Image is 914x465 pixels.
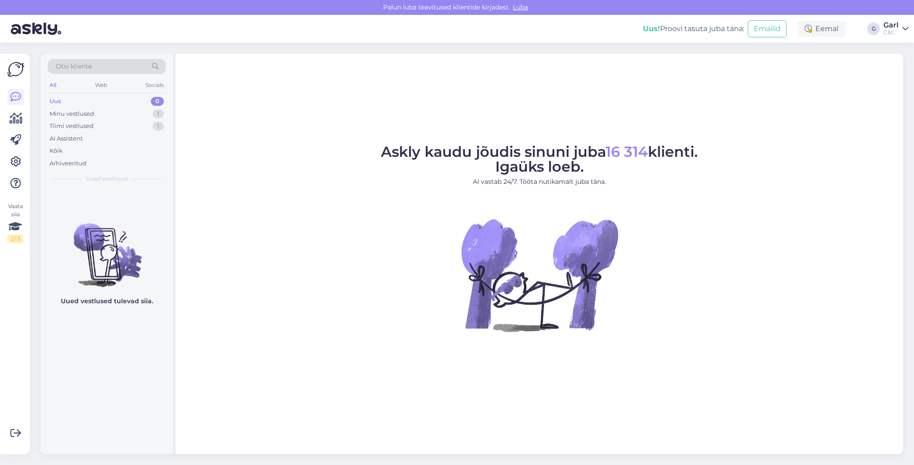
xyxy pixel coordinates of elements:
[50,122,94,131] div: Tiimi vestlused
[50,159,86,168] div: Arhiveeritud
[61,296,153,306] p: Uued vestlused tulevad siia.
[86,175,128,183] span: Uued vestlused
[144,79,166,91] div: Socials
[381,177,698,187] p: AI vastab 24/7. Tööta nutikamalt juba täna.
[93,79,109,91] div: Web
[883,22,899,29] div: Garl
[748,20,787,37] button: Emailid
[458,194,620,356] img: No Chat active
[883,29,899,36] div: C&C
[48,79,58,91] div: All
[50,109,94,119] div: Minu vestlused
[797,21,846,37] div: Eemal
[381,143,698,175] span: Askly kaudu jõudis sinuni juba klienti. Igaüks loeb.
[7,61,24,78] img: Askly Logo
[153,109,164,119] div: 1
[50,146,63,155] div: Kõik
[56,62,92,71] span: Otsi kliente
[510,3,531,11] span: Luba
[7,202,23,243] div: Vaata siia
[606,143,648,160] span: 16 314
[867,23,880,35] div: G
[643,23,744,34] div: Proovi tasuta juba täna:
[883,22,909,36] a: GarlC&C
[50,134,83,143] div: AI Assistent
[50,97,61,106] div: Uus
[643,24,660,33] b: Uus!
[153,122,164,131] div: 1
[7,235,23,243] div: 2 / 3
[151,97,164,106] div: 0
[41,207,173,288] img: No chats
